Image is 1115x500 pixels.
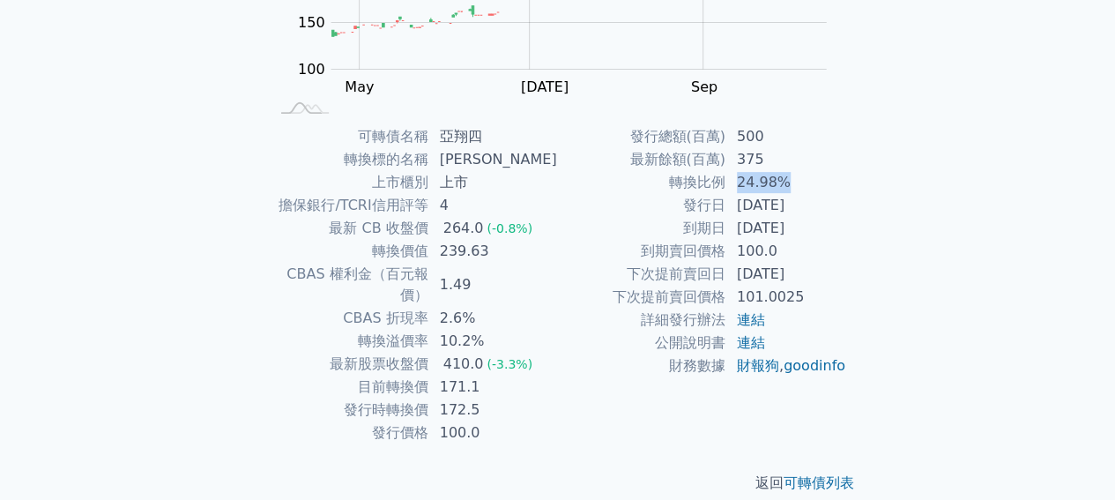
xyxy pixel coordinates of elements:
[726,125,847,148] td: 500
[737,357,779,374] a: 財報狗
[269,330,429,353] td: 轉換溢價率
[726,171,847,194] td: 24.98%
[521,78,569,95] tspan: [DATE]
[429,399,558,422] td: 172.5
[429,422,558,444] td: 100.0
[558,194,726,217] td: 發行日
[726,240,847,263] td: 100.0
[726,148,847,171] td: 375
[269,194,429,217] td: 擔保銀行/TCRI信用評等
[269,263,429,307] td: CBAS 權利金（百元報價）
[737,334,765,351] a: 連結
[558,148,726,171] td: 最新餘額(百萬)
[429,330,558,353] td: 10.2%
[440,354,487,375] div: 410.0
[487,357,532,371] span: (-3.3%)
[248,473,868,494] p: 返回
[429,263,558,307] td: 1.49
[429,240,558,263] td: 239.63
[691,78,717,95] tspan: Sep
[726,194,847,217] td: [DATE]
[558,309,726,332] td: 詳細發行辦法
[269,307,429,330] td: CBAS 折現率
[726,217,847,240] td: [DATE]
[429,148,558,171] td: [PERSON_NAME]
[298,14,325,31] tspan: 150
[269,240,429,263] td: 轉換價值
[269,422,429,444] td: 發行價格
[487,221,532,235] span: (-0.8%)
[558,354,726,377] td: 財務數據
[269,399,429,422] td: 發行時轉換價
[784,474,854,491] a: 可轉債列表
[345,78,374,95] tspan: May
[726,263,847,286] td: [DATE]
[429,376,558,399] td: 171.1
[429,125,558,148] td: 亞翔四
[429,307,558,330] td: 2.6%
[737,311,765,328] a: 連結
[269,353,429,376] td: 最新股票收盤價
[558,171,726,194] td: 轉換比例
[269,376,429,399] td: 目前轉換價
[429,194,558,217] td: 4
[558,125,726,148] td: 發行總額(百萬)
[298,61,325,78] tspan: 100
[558,263,726,286] td: 下次提前賣回日
[269,125,429,148] td: 可轉債名稱
[440,218,487,239] div: 264.0
[558,332,726,354] td: 公開說明書
[558,286,726,309] td: 下次提前賣回價格
[558,240,726,263] td: 到期賣回價格
[269,217,429,240] td: 最新 CB 收盤價
[558,217,726,240] td: 到期日
[269,148,429,171] td: 轉換標的名稱
[429,171,558,194] td: 上市
[726,354,847,377] td: ,
[726,286,847,309] td: 101.0025
[784,357,845,374] a: goodinfo
[269,171,429,194] td: 上市櫃別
